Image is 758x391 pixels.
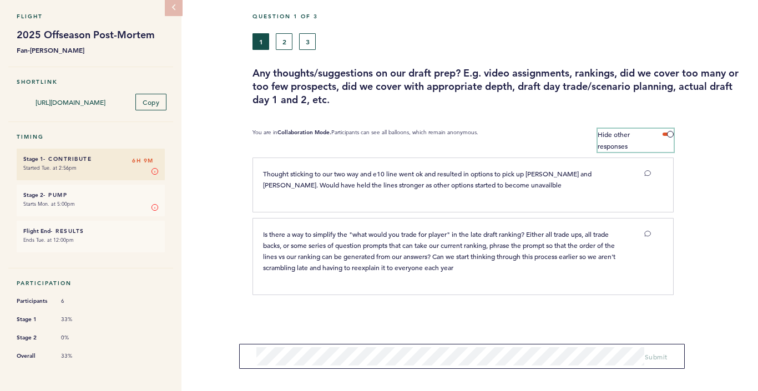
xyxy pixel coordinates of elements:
span: 6 [61,297,94,305]
span: Participants [17,296,50,307]
span: 6H 9M [132,155,154,166]
span: Hide other responses [598,130,630,150]
span: Stage 2 [17,332,50,343]
small: Flight End [23,227,50,235]
small: Stage 2 [23,191,43,199]
h5: Participation [17,280,165,287]
button: Copy [135,94,166,110]
span: Submit [645,352,668,361]
span: Stage 1 [17,314,50,325]
button: 2 [276,33,292,50]
time: Starts Mon. at 5:00pm [23,200,75,207]
h5: Flight [17,13,165,20]
span: Copy [143,98,159,106]
button: 1 [252,33,269,50]
span: Overall [17,351,50,362]
p: You are in Participants can see all balloons, which remain anonymous. [252,129,478,152]
h6: - Pump [23,191,158,199]
span: 33% [61,352,94,360]
button: 3 [299,33,316,50]
span: Is there a way to simplify the "what would you trade for player" in the late draft ranking? Eithe... [263,230,617,272]
span: 33% [61,316,94,323]
b: Collaboration Mode. [277,129,331,136]
button: Submit [645,351,668,362]
time: Started Tue. at 2:56pm [23,164,77,171]
time: Ends Tue. at 12:00pm [23,236,74,243]
span: 0% [61,334,94,342]
h3: Any thoughts/suggestions on our draft prep? E.g. video assignments, rankings, did we cover too ma... [252,67,750,106]
small: Stage 1 [23,155,43,163]
b: Fan-[PERSON_NAME] [17,44,165,55]
h5: Timing [17,133,165,140]
span: Thought sticking to our two way and e10 line went ok and resulted in options to pick up [PERSON_N... [263,169,593,189]
h6: - Results [23,227,158,235]
h5: Question 1 of 3 [252,13,750,20]
h5: Shortlink [17,78,165,85]
h1: 2025 Offseason Post-Mortem [17,28,165,42]
h6: - Contribute [23,155,158,163]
